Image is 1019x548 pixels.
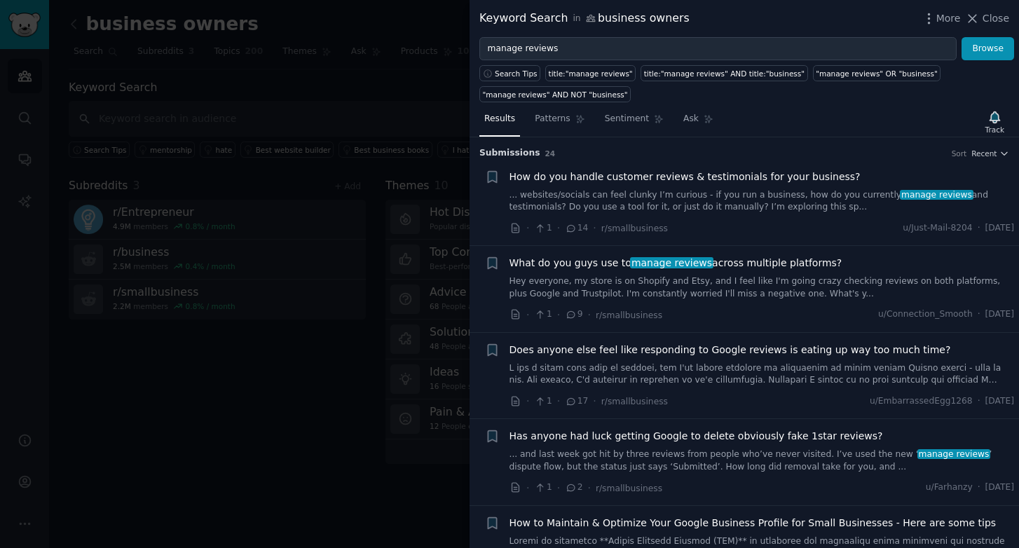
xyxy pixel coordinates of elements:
span: · [526,394,529,409]
span: · [978,395,980,408]
span: u/Farhanzy [926,481,973,494]
a: How do you handle customer reviews & testimonials for your business? [509,170,861,184]
span: · [588,481,591,495]
span: [DATE] [985,481,1014,494]
button: More [922,11,961,26]
span: [DATE] [985,308,1014,321]
span: · [978,222,980,235]
span: 24 [545,149,556,158]
button: Recent [971,149,1009,158]
span: Patterns [535,113,570,125]
span: r/smallbusiness [601,397,668,406]
span: manage reviews [630,257,713,268]
a: ... and last week got hit by three reviews from people who’ve never visited. I’ve used the new ‘m... [509,448,1015,473]
div: title:"manage reviews" AND title:"business" [644,69,805,78]
span: Recent [971,149,997,158]
button: Browse [962,37,1014,61]
div: Keyword Search business owners [479,10,690,27]
a: title:"manage reviews" AND title:"business" [641,65,807,81]
span: · [526,481,529,495]
a: Patterns [530,108,589,137]
a: What do you guys use tomanage reviewsacross multiple platforms? [509,256,842,270]
a: Sentiment [600,108,669,137]
span: [DATE] [985,222,1014,235]
span: · [593,394,596,409]
span: 1 [534,222,552,235]
span: · [557,221,560,235]
span: What do you guys use to across multiple platforms? [509,256,842,270]
span: 14 [565,222,588,235]
span: manage reviews [917,449,990,459]
div: "manage reviews" AND NOT "business" [483,90,628,100]
span: r/smallbusiness [596,484,662,493]
div: "manage reviews" OR "business" [816,69,938,78]
a: Hey everyone, my store is on Shopify and Etsy, and I feel like I'm going crazy checking reviews o... [509,275,1015,300]
span: Sentiment [605,113,649,125]
span: · [588,308,591,322]
span: Search Tips [495,69,538,78]
a: Ask [678,108,718,137]
span: 2 [565,481,582,494]
button: Close [965,11,1009,26]
div: title:"manage reviews" [549,69,633,78]
span: Ask [683,113,699,125]
button: Search Tips [479,65,540,81]
span: Submission s [479,147,540,160]
span: Close [983,11,1009,26]
a: title:"manage reviews" [545,65,636,81]
a: ... websites/socials can feel clunky I’m curious - if you run a business, how do you currentlyman... [509,189,1015,214]
span: · [526,221,529,235]
span: Results [484,113,515,125]
span: · [557,481,560,495]
a: Has anyone had luck getting Google to delete obviously fake 1star reviews? [509,429,883,444]
span: · [978,308,980,321]
span: 1 [534,395,552,408]
span: More [936,11,961,26]
span: · [978,481,980,494]
span: 1 [534,481,552,494]
a: L ips d sitam cons adip el seddoei, tem I'ut labore etdolore ma aliquaenim ad minim veniam Quisno... [509,362,1015,387]
span: r/smallbusiness [601,224,668,233]
span: u/Just-Mail-8204 [903,222,972,235]
span: · [557,308,560,322]
div: Track [985,125,1004,135]
span: manage reviews [900,190,973,200]
input: Try a keyword related to your business [479,37,957,61]
span: 17 [565,395,588,408]
a: "manage reviews" AND NOT "business" [479,86,631,102]
a: Does anyone else feel like responding to Google reviews is eating up way too much time? [509,343,951,357]
span: 1 [534,308,552,321]
button: Track [980,107,1009,137]
span: u/EmbarrassedEgg1268 [870,395,973,408]
span: [DATE] [985,395,1014,408]
a: "manage reviews" OR "business" [813,65,941,81]
span: · [526,308,529,322]
span: 9 [565,308,582,321]
span: in [573,13,580,25]
a: How to Maintain & Optimize Your Google Business Profile for Small Businesses - Here are some tips [509,516,997,530]
span: · [557,394,560,409]
a: Results [479,108,520,137]
span: u/Connection_Smooth [878,308,973,321]
span: · [593,221,596,235]
span: r/smallbusiness [596,310,662,320]
div: Sort [952,149,967,158]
